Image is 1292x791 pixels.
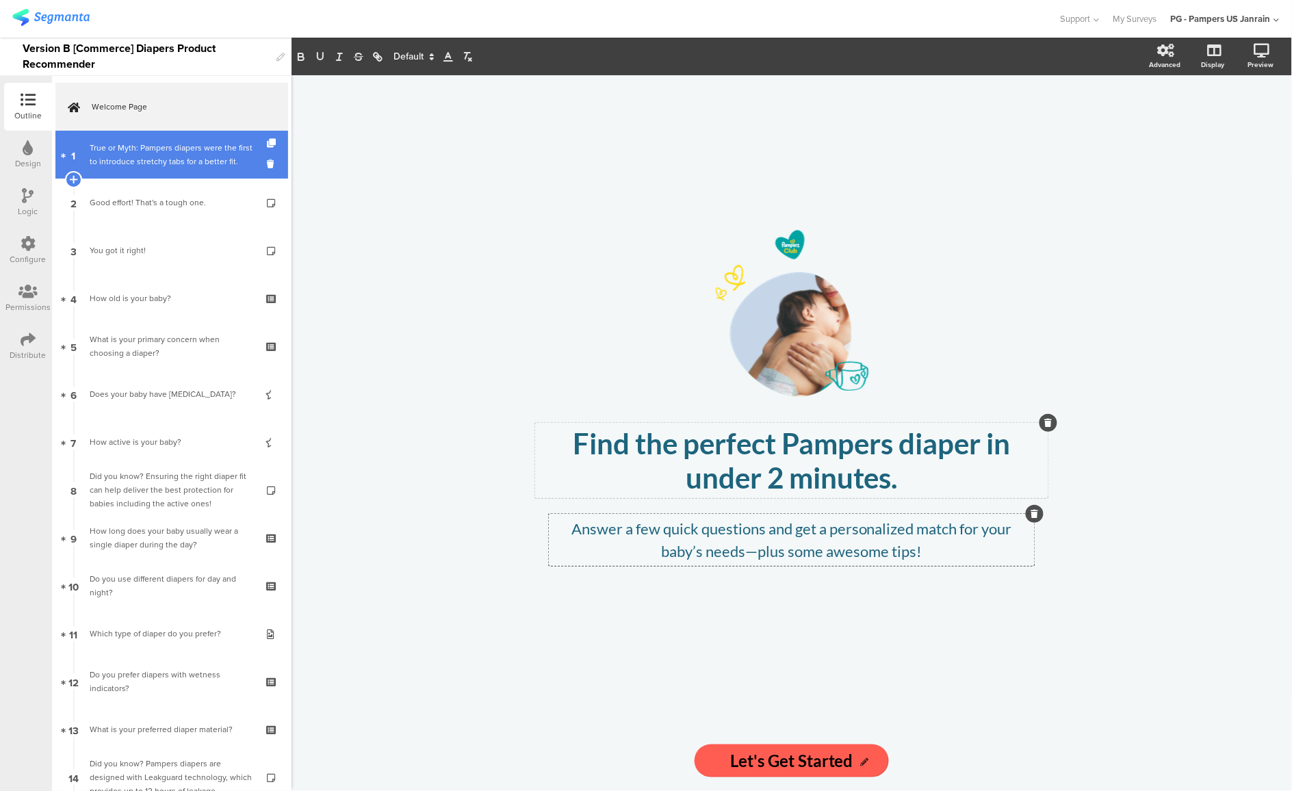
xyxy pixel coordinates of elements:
a: 3 You got it right! [55,226,288,274]
div: What is your preferred diaper material? [90,723,253,736]
div: Configure [10,253,47,265]
span: 8 [70,482,77,497]
div: Does your baby have sensitive skin? [90,387,253,401]
a: 10 Do you use different diapers for day and night? [55,562,288,610]
span: 5 [70,339,77,354]
div: Do you prefer diapers with wetness indicators? [90,668,253,695]
div: Design [15,157,41,170]
div: How long does your baby usually wear a single diaper during the day? [90,524,253,552]
div: How active is your baby? [90,435,253,449]
span: 14 [68,770,79,785]
a: 6 Does your baby have [MEDICAL_DATA]? [55,370,288,418]
a: Welcome Page [55,83,288,131]
span: Welcome Page [92,100,267,114]
a: 5 What is your primary concern when choosing a diaper? [55,322,288,370]
input: Start [695,744,888,777]
span: 9 [70,530,77,545]
div: How old is your baby? [90,291,253,305]
div: You got it right! [90,244,253,257]
span: 7 [71,435,77,450]
span: 10 [68,578,79,593]
div: Display [1202,60,1225,70]
div: Preview [1248,60,1274,70]
span: Support [1061,12,1091,25]
a: 1 True or Myth: Pampers diapers were the first to introduce stretchy tabs for a better fit. [55,131,288,179]
span: 2 [70,195,77,210]
a: 4 How old is your baby? [55,274,288,322]
p: Find the perfect Pampers diaper in under 2 minutes. [539,426,1045,495]
i: Duplicate [267,139,279,148]
a: 8 Did you know? Ensuring the right diaper fit can help deliver the best protection for babies inc... [55,466,288,514]
span: 12 [68,674,79,689]
a: 7 How active is your baby? [55,418,288,466]
span: 4 [70,291,77,306]
div: Distribute [10,349,47,361]
a: 13 What is your preferred diaper material? [55,705,288,753]
div: Outline [14,109,42,122]
div: True or Myth: Pampers diapers were the first to introduce stretchy tabs for a better fit. [90,141,253,168]
a: 9 How long does your baby usually wear a single diaper during the day? [55,514,288,562]
div: Which type of diaper do you prefer? [90,627,253,640]
img: segmanta logo [12,9,90,26]
a: 11 Which type of diaper do you prefer? [55,610,288,658]
a: 12 Do you prefer diapers with wetness indicators? [55,658,288,705]
span: 11 [70,626,78,641]
span: 3 [70,243,77,258]
div: PG - Pampers US Janrain [1171,12,1271,25]
span: 1 [72,147,76,162]
div: Did you know? Ensuring the right diaper fit can help deliver the best protection for babies inclu... [90,469,253,510]
div: Permissions [5,301,51,313]
span: 6 [70,387,77,402]
div: Good effort! That's a tough one. [90,196,253,209]
div: Version B [Commerce] Diapers Product Recommender [23,38,270,75]
span: 13 [68,722,79,737]
div: What is your primary concern when choosing a diaper? [90,333,253,360]
i: Delete [267,157,279,170]
div: Advanced [1150,60,1181,70]
div: Do you use different diapers for day and night? [90,572,253,599]
a: 2 Good effort! That's a tough one. [55,179,288,226]
p: Answer a few quick questions and get a personalized match for your baby’s needs—plus some awesome... [552,517,1031,562]
div: Logic [18,205,38,218]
